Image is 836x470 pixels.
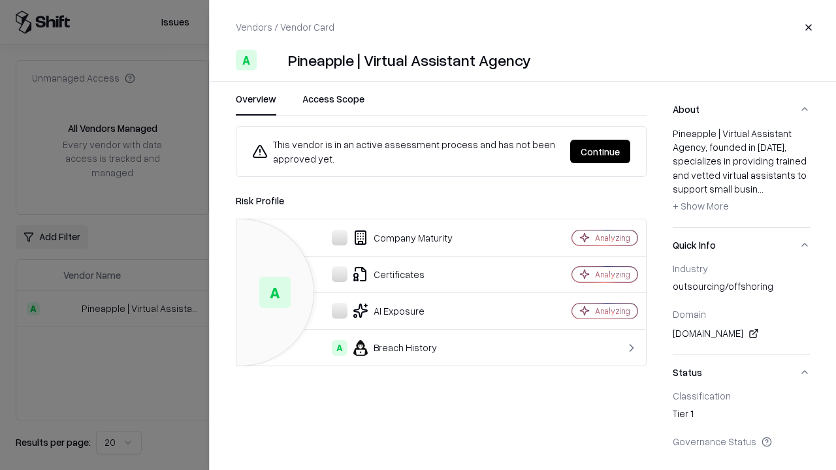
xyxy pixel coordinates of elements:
button: About [673,92,810,127]
div: About [673,127,810,227]
div: Analyzing [595,232,630,243]
div: Certificates [247,266,526,282]
div: Analyzing [595,305,630,317]
p: Vendors / Vendor Card [236,20,334,34]
div: Tier 1 [673,407,810,425]
div: This vendor is in an active assessment process and has not been approved yet. [252,137,560,166]
button: Quick Info [673,228,810,262]
button: Overview [236,92,276,116]
div: Classification [673,390,810,401]
div: Governance Status [673,435,810,447]
div: Pineapple | Virtual Assistant Agency [288,50,531,70]
div: Domain [673,308,810,320]
div: Risk Profile [236,193,647,208]
button: Continue [570,140,630,163]
span: + Show More [673,200,729,211]
img: Pineapple | Virtual Assistant Agency [262,50,283,70]
div: Company Maturity [247,230,526,245]
div: A [259,277,291,308]
div: Breach History [247,340,526,356]
div: Industry [673,262,810,274]
div: outsourcing/offshoring [673,279,810,298]
div: Pineapple | Virtual Assistant Agency, founded in [DATE], specializes in providing trained and vet... [673,127,810,217]
div: Quick Info [673,262,810,354]
button: Status [673,355,810,390]
div: AI Exposure [247,303,526,319]
div: A [236,50,257,70]
span: ... [758,183,764,195]
button: Access Scope [302,92,364,116]
div: [DOMAIN_NAME] [673,326,810,341]
div: Analyzing [595,269,630,280]
button: + Show More [673,196,729,217]
div: A [332,340,347,356]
